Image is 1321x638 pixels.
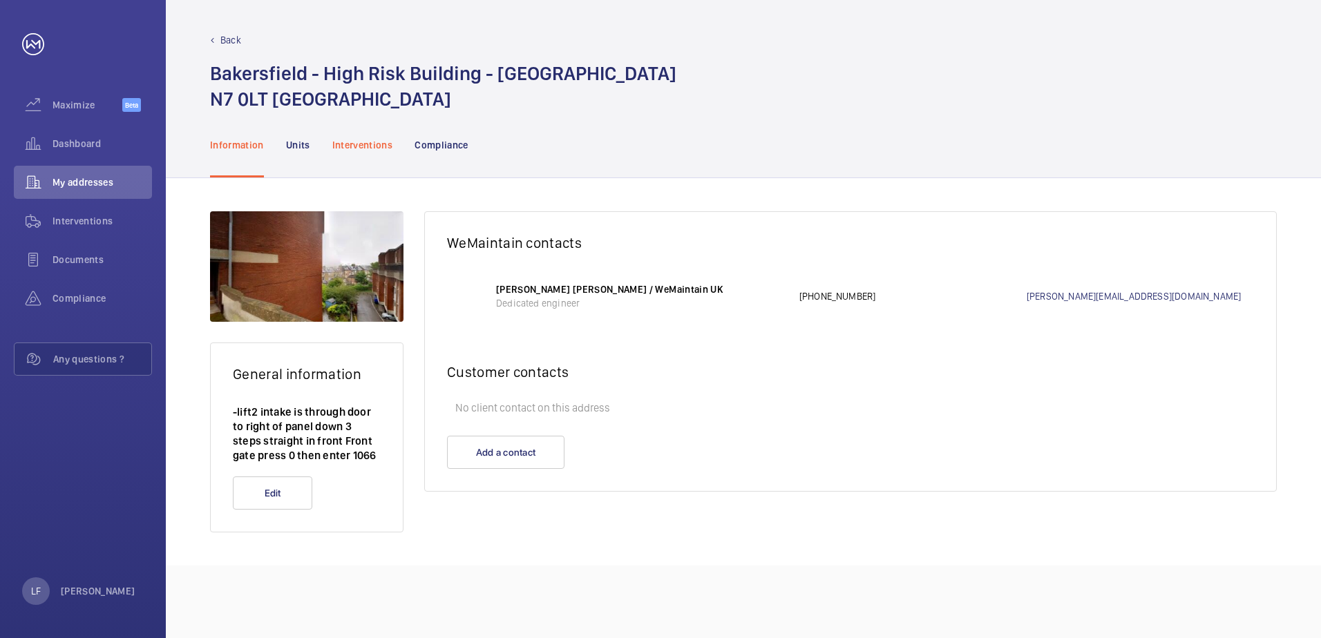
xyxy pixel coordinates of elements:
[233,476,312,510] button: Edit
[447,394,1254,422] p: No client contact on this address
[415,138,468,152] p: Compliance
[122,98,141,112] span: Beta
[53,352,151,366] span: Any questions ?
[447,363,1254,380] h2: Customer contacts
[53,214,152,228] span: Interventions
[53,98,122,112] span: Maximize
[233,365,381,383] h2: General information
[447,234,1254,251] h2: WeMaintain contacts
[53,175,152,189] span: My addresses
[53,253,152,267] span: Documents
[447,436,564,469] button: Add a contact
[210,138,264,152] p: Information
[31,584,41,598] p: LF
[286,138,310,152] p: Units
[61,584,135,598] p: [PERSON_NAME]
[220,33,241,47] p: Back
[496,282,786,296] p: [PERSON_NAME] [PERSON_NAME] / WeMaintain UK
[332,138,393,152] p: Interventions
[496,296,786,310] p: Dedicated engineer
[799,289,1027,303] p: [PHONE_NUMBER]
[1027,289,1254,303] a: [PERSON_NAME][EMAIL_ADDRESS][DOMAIN_NAME]
[233,405,381,463] p: -lift2 intake is through door to right of panel down 3 steps straight in front Front gate press 0...
[210,61,676,112] h1: Bakersfield - High Risk Building - [GEOGRAPHIC_DATA] N7 0LT [GEOGRAPHIC_DATA]
[53,137,152,151] span: Dashboard
[53,291,152,305] span: Compliance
